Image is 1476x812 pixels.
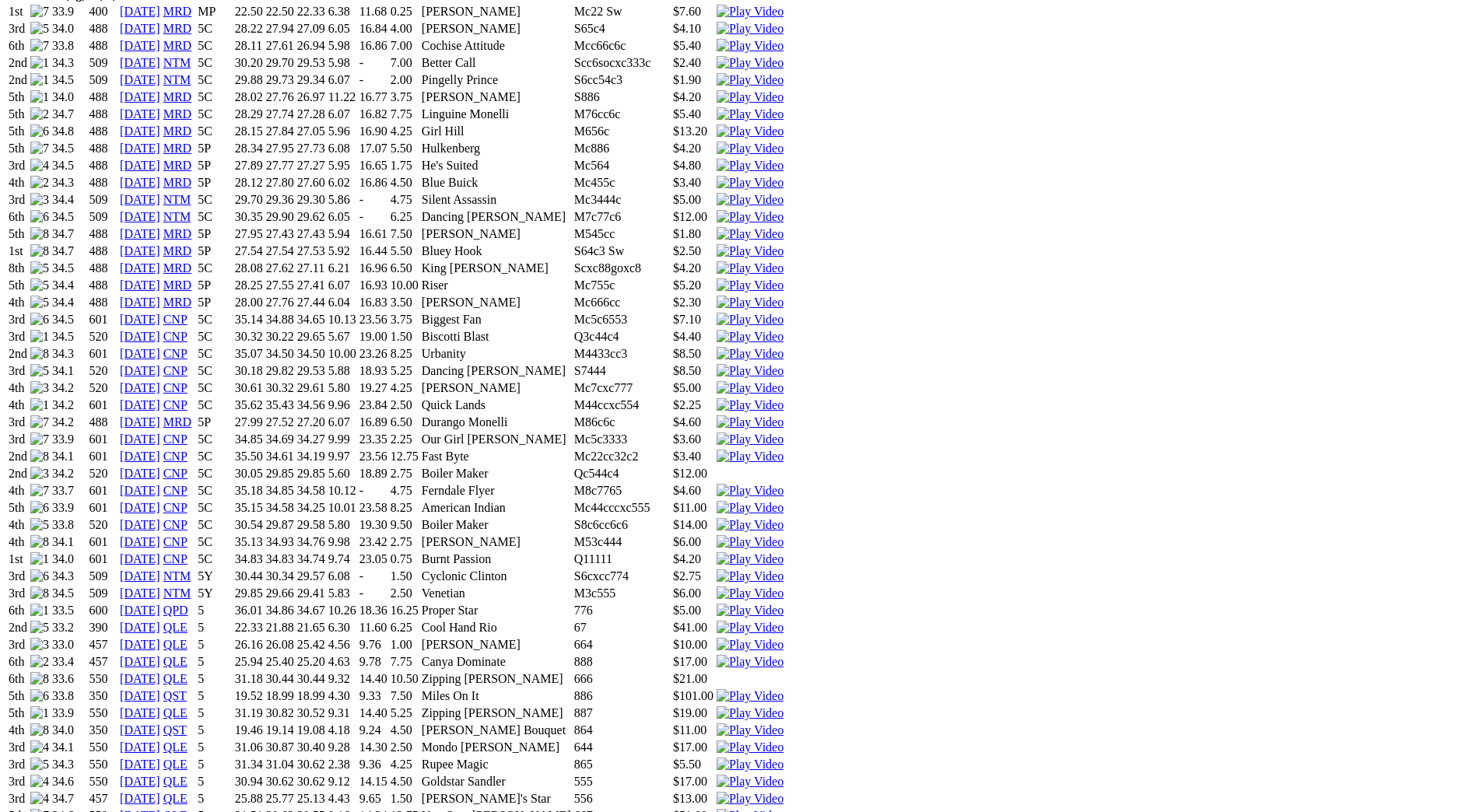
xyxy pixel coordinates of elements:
[120,535,160,548] a: [DATE]
[717,364,784,377] a: View replay
[30,689,49,703] img: 6
[51,55,87,71] td: 34.3
[30,159,49,173] img: 4
[30,586,49,600] img: 8
[717,740,784,754] img: Play Video
[717,775,784,789] img: Play Video
[8,4,28,19] td: 1st
[717,569,784,583] a: View replay
[51,72,87,88] td: 34.5
[717,364,784,378] img: Play Video
[717,552,784,566] img: Play Video
[30,176,49,190] img: 2
[120,638,160,651] a: [DATE]
[717,261,784,275] img: Play Video
[717,176,784,189] a: View replay
[717,484,784,498] img: Play Video
[120,5,160,18] a: [DATE]
[120,278,160,292] a: [DATE]
[120,364,160,377] a: [DATE]
[30,142,49,156] img: 7
[573,55,652,71] td: Scc6socxc333c
[717,706,784,720] img: Play Video
[421,21,572,37] td: [PERSON_NAME]
[717,740,784,754] a: View replay
[717,39,784,53] img: Play Video
[265,4,295,19] td: 22.50
[717,22,784,36] img: Play Video
[234,72,264,88] td: 29.88
[120,107,160,121] a: [DATE]
[717,261,784,275] a: View replay
[717,638,784,652] img: Play Video
[296,72,326,88] td: 29.34
[30,758,49,772] img: 5
[717,5,784,19] img: Play Video
[672,21,714,37] td: $4.10
[197,72,233,88] td: 5C
[163,296,191,309] a: MRD
[120,176,160,189] a: [DATE]
[163,467,188,480] a: CNP
[197,21,233,37] td: 5C
[163,758,188,771] a: QLE
[163,261,191,275] a: MRD
[717,518,784,532] img: Play Video
[120,689,160,702] a: [DATE]
[30,621,49,635] img: 5
[120,758,160,771] a: [DATE]
[390,55,419,71] td: 7.00
[717,124,784,138] a: View replay
[120,22,160,35] a: [DATE]
[717,775,784,788] a: View replay
[359,38,388,54] td: 16.86
[717,689,784,703] img: Play Video
[163,244,191,257] a: MRD
[120,740,160,754] a: [DATE]
[30,535,49,549] img: 8
[120,244,160,257] a: [DATE]
[163,689,187,702] a: QST
[296,4,326,19] td: 22.33
[120,381,160,394] a: [DATE]
[717,193,784,206] a: View replay
[89,89,118,105] td: 488
[717,142,784,156] img: Play Video
[717,56,784,69] a: View replay
[120,432,160,446] a: [DATE]
[120,501,160,514] a: [DATE]
[717,792,784,805] a: View replay
[717,176,784,190] img: Play Video
[717,535,784,549] img: Play Video
[163,775,188,788] a: QLE
[390,21,419,37] td: 4.00
[120,467,160,480] a: [DATE]
[717,22,784,35] a: View replay
[163,107,191,121] a: MRD
[163,723,187,737] a: QST
[163,569,191,583] a: NTM
[120,39,160,52] a: [DATE]
[30,22,49,36] img: 5
[717,655,784,669] img: Play Video
[234,38,264,54] td: 28.11
[120,552,160,565] a: [DATE]
[163,142,191,155] a: MRD
[163,672,188,685] a: QLE
[717,723,784,737] img: Play Video
[717,398,784,412] img: Play Video
[717,73,784,87] img: Play Video
[163,73,191,86] a: NTM
[717,706,784,719] a: View replay
[30,655,49,669] img: 2
[120,210,160,223] a: [DATE]
[717,450,784,463] a: View replay
[163,484,188,497] a: CNP
[265,38,295,54] td: 27.61
[717,278,784,292] img: Play Video
[390,38,419,54] td: 7.00
[717,432,784,446] a: View replay
[30,227,49,241] img: 8
[120,73,160,86] a: [DATE]
[163,364,188,377] a: CNP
